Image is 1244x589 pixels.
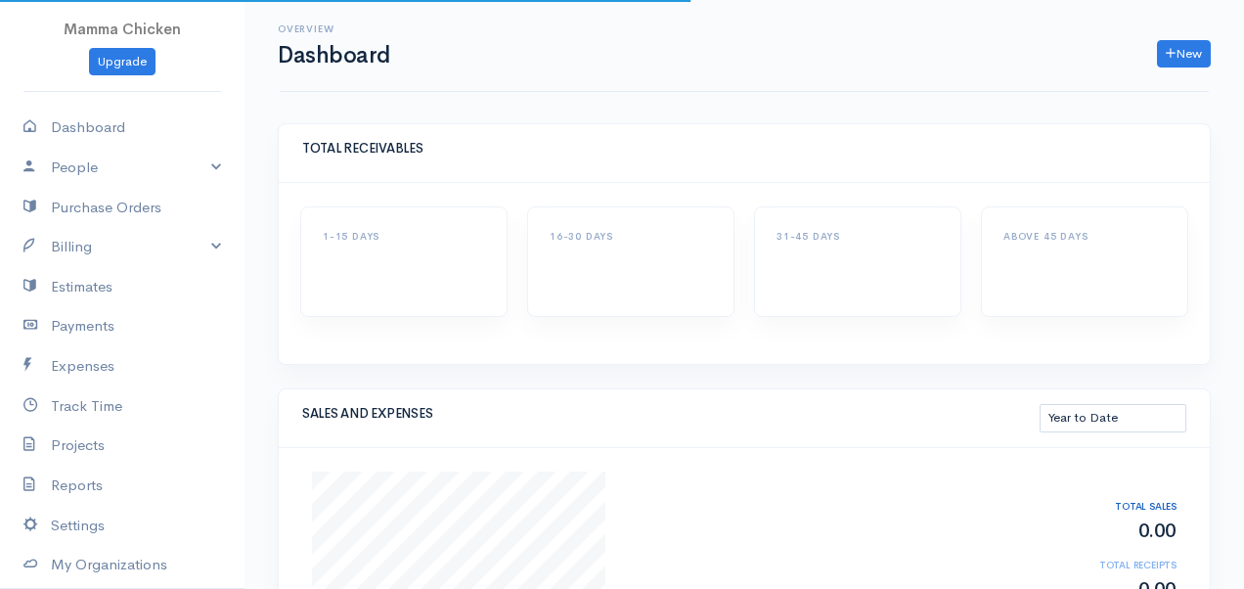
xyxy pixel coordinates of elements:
h6: TOTAL RECEIPTS [1048,560,1177,570]
h6: ABOVE 45 DAYS [1003,231,1166,242]
h6: Overview [278,23,390,34]
h5: SALES AND EXPENSES [302,407,1040,421]
h1: Dashboard [278,43,390,68]
h6: 1-15 DAYS [323,231,485,242]
h5: TOTAL RECEIVABLES [302,142,1186,156]
h6: 16-30 DAYS [550,231,712,242]
h6: TOTAL SALES [1048,501,1177,512]
a: New [1157,40,1211,68]
a: Upgrade [89,48,155,76]
h2: 0.00 [1048,521,1177,542]
span: Mamma Chicken [64,20,181,38]
h6: 31-45 DAYS [777,231,939,242]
